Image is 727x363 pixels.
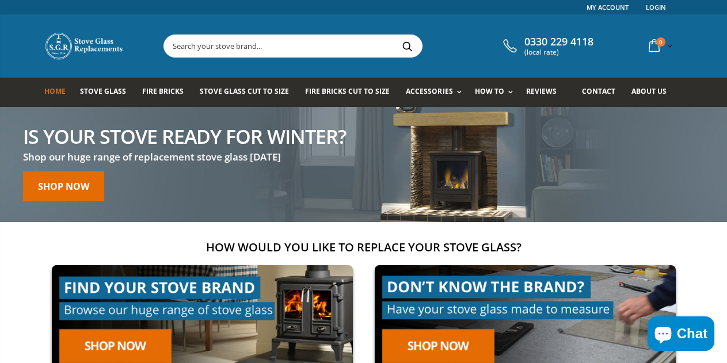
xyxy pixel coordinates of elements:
span: 0 [656,37,665,47]
a: Shop now [23,171,104,201]
span: How To [475,86,504,96]
span: About us [631,86,667,96]
inbox-online-store-chat: Shopify online store chat [644,316,718,354]
span: Home [44,86,66,96]
span: Fire Bricks Cut To Size [305,86,390,96]
span: Reviews [526,86,557,96]
span: 0330 229 4118 [524,36,593,48]
a: Accessories [406,78,467,107]
span: Stove Glass Cut To Size [200,86,289,96]
span: Contact [582,86,615,96]
span: (local rate) [524,48,593,56]
span: Fire Bricks [142,86,184,96]
button: Search [395,35,421,57]
a: How To [475,78,519,107]
span: Stove Glass [80,86,126,96]
input: Search your stove brand... [164,35,551,57]
h3: Shop our huge range of replacement stove glass [DATE] [23,150,346,163]
h2: How would you like to replace your stove glass? [44,239,683,255]
a: Fire Bricks Cut To Size [305,78,398,107]
a: Reviews [526,78,565,107]
a: About us [631,78,675,107]
a: Home [44,78,74,107]
a: Stove Glass [80,78,135,107]
img: Stove Glass Replacement [44,32,125,60]
a: Fire Bricks [142,78,192,107]
span: Accessories [406,86,452,96]
a: 0 [644,35,675,57]
a: Stove Glass Cut To Size [200,78,298,107]
h2: Is your stove ready for winter? [23,126,346,146]
a: Contact [582,78,624,107]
